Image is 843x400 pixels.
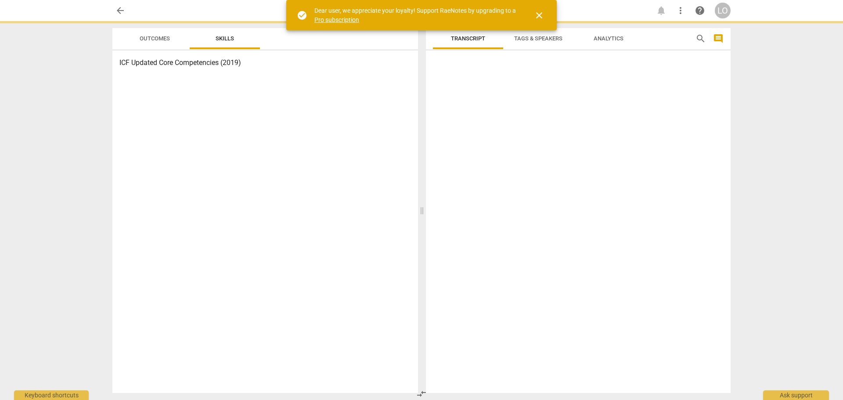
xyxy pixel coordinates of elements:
div: Dear user, we appreciate your loyalty! Support RaeNotes by upgrading to a [314,6,518,24]
span: comment [713,33,724,44]
h3: ICF Updated Core Competencies (2019) [119,58,411,68]
button: LO [715,3,731,18]
span: more_vert [675,5,686,16]
span: Skills [216,35,234,42]
button: Search [694,32,708,46]
span: close [534,10,544,21]
span: Transcript [451,35,485,42]
span: Tags & Speakers [514,35,562,42]
span: Outcomes [140,35,170,42]
button: Close [529,5,550,26]
span: help [695,5,705,16]
button: Show/Hide comments [711,32,725,46]
span: compare_arrows [416,389,427,399]
span: check_circle [297,10,307,21]
div: Ask support [763,390,829,400]
span: search [695,33,706,44]
span: arrow_back [115,5,126,16]
a: Pro subscription [314,16,359,23]
span: Analytics [594,35,623,42]
div: Keyboard shortcuts [14,390,89,400]
a: Help [692,3,708,18]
